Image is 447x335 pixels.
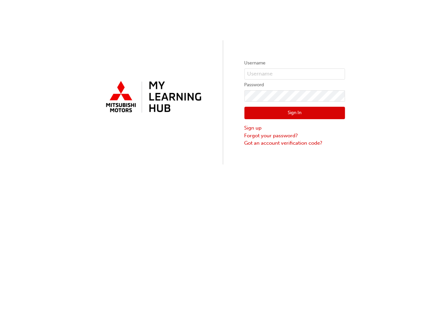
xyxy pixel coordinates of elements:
label: Password [244,81,345,89]
button: Sign In [244,107,345,119]
a: Got an account verification code? [244,139,345,147]
img: mmal [102,78,203,116]
label: Username [244,59,345,67]
a: Forgot your password? [244,132,345,140]
a: Sign up [244,124,345,132]
input: Username [244,68,345,80]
